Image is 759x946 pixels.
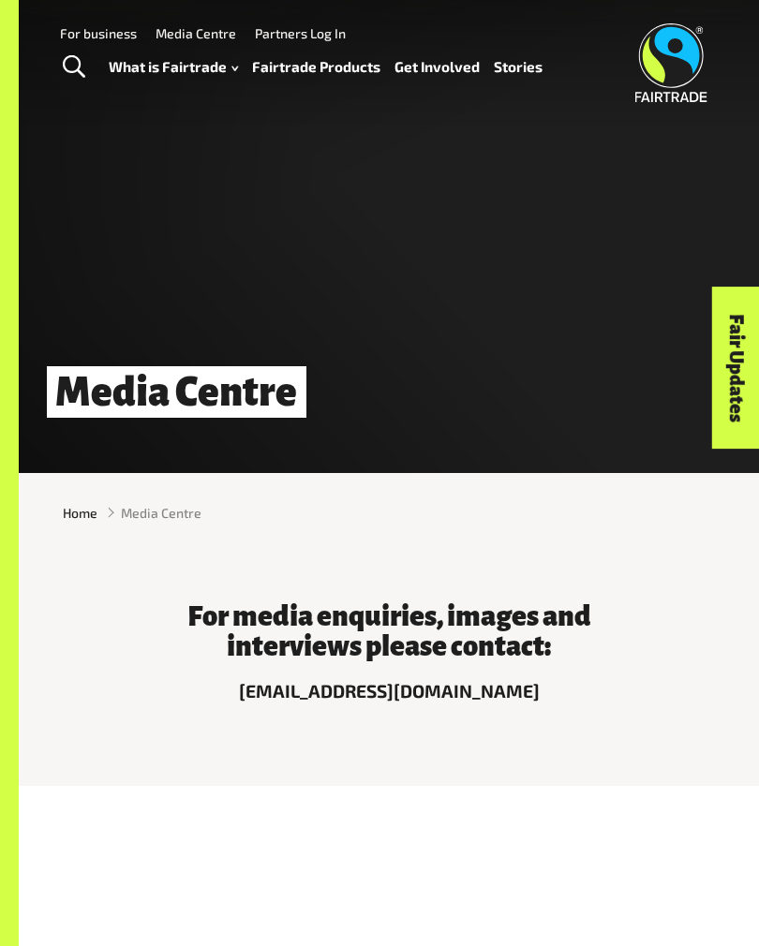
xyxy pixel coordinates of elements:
a: Stories [494,54,543,81]
h3: For media enquiries, images and interviews please contact: [175,602,603,663]
a: Home [63,503,97,523]
h1: Media Centre [47,366,306,418]
a: Media Centre [156,25,236,41]
img: Fairtrade Australia New Zealand logo [635,23,707,102]
a: Fairtrade Products [252,54,380,81]
a: Toggle Search [51,44,97,91]
a: What is Fairtrade [109,54,238,81]
a: Partners Log In [255,25,346,41]
a: Get Involved [394,54,480,81]
a: For business [60,25,137,41]
p: [EMAIL_ADDRESS][DOMAIN_NAME] [175,678,603,705]
span: Media Centre [121,503,201,523]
